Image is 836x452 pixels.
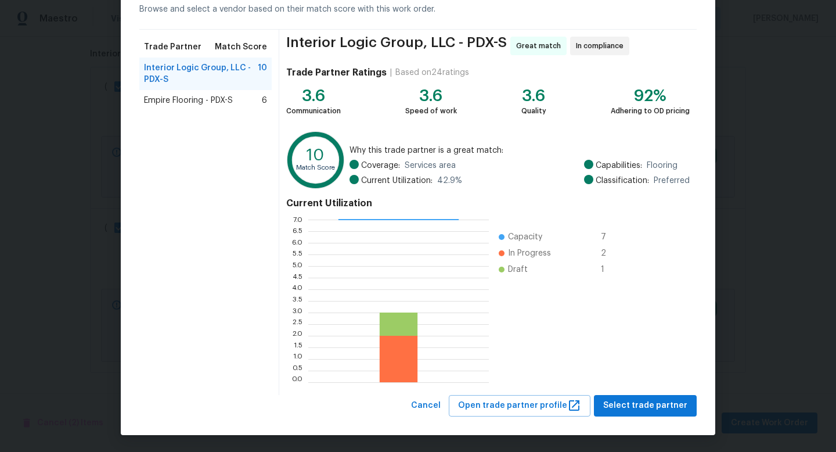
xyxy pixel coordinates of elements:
[406,395,445,417] button: Cancel
[286,90,341,102] div: 3.6
[307,147,325,163] text: 10
[293,216,302,223] text: 7.0
[286,37,507,55] span: Interior Logic Group, LLC - PDX-S
[594,395,697,417] button: Select trade partner
[508,231,542,243] span: Capacity
[293,251,302,258] text: 5.5
[291,379,302,386] text: 0.0
[405,105,457,117] div: Speed of work
[144,62,258,85] span: Interior Logic Group, LLC - PDX-S
[601,247,619,259] span: 2
[449,395,590,417] button: Open trade partner profile
[508,247,551,259] span: In Progress
[361,175,433,186] span: Current Utilization:
[292,332,302,339] text: 2.0
[291,239,302,246] text: 6.0
[292,263,302,270] text: 5.0
[601,231,619,243] span: 7
[292,274,302,281] text: 4.5
[596,175,649,186] span: Classification:
[215,41,267,53] span: Match Score
[395,67,469,78] div: Based on 24 ratings
[292,309,302,316] text: 3.0
[516,40,565,52] span: Great match
[654,175,690,186] span: Preferred
[387,67,395,78] div: |
[361,160,400,171] span: Coverage:
[521,90,546,102] div: 3.6
[296,164,335,171] text: Match Score
[144,95,233,106] span: Empire Flooring - PDX-S
[508,264,528,275] span: Draft
[349,145,690,156] span: Why this trade partner is a great match:
[405,160,456,171] span: Services area
[521,105,546,117] div: Quality
[262,95,267,106] span: 6
[601,264,619,275] span: 1
[611,90,690,102] div: 92%
[647,160,678,171] span: Flooring
[437,175,462,186] span: 42.9 %
[144,41,201,53] span: Trade Partner
[293,321,302,328] text: 2.5
[576,40,628,52] span: In compliance
[411,399,441,413] span: Cancel
[596,160,642,171] span: Capabilities:
[258,62,267,85] span: 10
[611,105,690,117] div: Adhering to OD pricing
[458,399,581,413] span: Open trade partner profile
[405,90,457,102] div: 3.6
[293,356,302,363] text: 1.0
[292,367,302,374] text: 0.5
[286,198,690,209] h4: Current Utilization
[294,344,302,351] text: 1.5
[286,105,341,117] div: Communication
[291,286,302,293] text: 4.0
[292,228,302,235] text: 6.5
[603,399,687,413] span: Select trade partner
[293,297,302,304] text: 3.5
[286,67,387,78] h4: Trade Partner Ratings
